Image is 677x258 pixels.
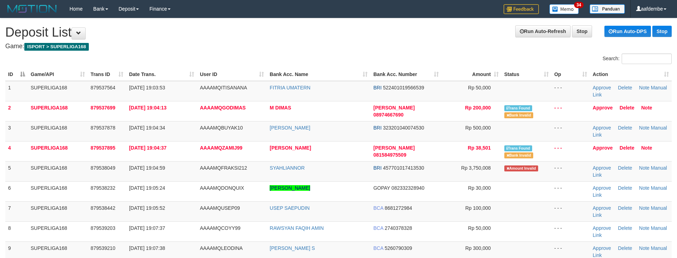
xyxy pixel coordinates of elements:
th: Op: activate to sort column ascending [552,68,590,81]
th: Trans ID: activate to sort column ascending [88,68,126,81]
th: Game/API: activate to sort column ascending [28,68,88,81]
th: Bank Acc. Number: activate to sort column ascending [370,68,441,81]
td: SUPERLIGA168 [28,201,88,221]
td: 1 [5,81,28,101]
span: Copy 323201040074530 to clipboard [383,125,424,131]
span: [DATE] 19:04:34 [129,125,165,131]
a: Approve [593,165,611,171]
span: Rp 38,501 [468,145,491,151]
span: Copy 2740378328 to clipboard [384,225,412,231]
span: 879537699 [91,105,115,111]
td: SUPERLIGA168 [28,141,88,161]
span: [PERSON_NAME] [373,145,414,151]
a: Delete [618,125,632,131]
td: 4 [5,141,28,161]
a: M DIMAS [270,105,291,111]
a: Approve [593,185,611,191]
a: [PERSON_NAME] S [270,245,315,251]
span: Copy 5260790309 to clipboard [384,245,412,251]
a: Note [639,165,650,171]
td: - - - [552,181,590,201]
a: Delete [618,205,632,211]
th: Status: activate to sort column ascending [501,68,552,81]
span: Rp 200,000 [465,105,491,111]
span: [DATE] 19:03:53 [129,85,165,90]
a: [PERSON_NAME] [270,145,311,151]
a: [PERSON_NAME] [270,125,310,131]
a: Manual Link [593,165,667,178]
span: Rp 300,000 [465,245,491,251]
span: Rp 500,000 [465,125,491,131]
span: 879537564 [91,85,115,90]
td: - - - [552,101,590,121]
td: SUPERLIGA168 [28,101,88,121]
span: Copy 522401019566539 to clipboard [383,85,424,90]
span: 879538049 [91,165,115,171]
th: User ID: activate to sort column ascending [197,68,267,81]
h1: Deposit List [5,25,672,39]
img: MOTION_logo.png [5,4,59,14]
h4: Game: [5,43,672,50]
th: Bank Acc. Name: activate to sort column ascending [267,68,370,81]
span: Bank is not match [504,152,533,158]
span: [DATE] 19:05:52 [129,205,165,211]
td: - - - [552,161,590,181]
a: Note [639,185,650,191]
td: - - - [552,141,590,161]
span: [DATE] 19:07:38 [129,245,165,251]
a: Manual Link [593,85,667,97]
img: Button%20Memo.svg [549,4,579,14]
span: AAAAMQLEODINA [200,245,242,251]
span: [DATE] 19:04:37 [129,145,166,151]
td: SUPERLIGA168 [28,81,88,101]
span: Similar transaction found [504,145,533,151]
a: RAWSYAN FAQIH AMIN [270,225,324,231]
span: BRI [373,85,381,90]
a: Note [639,205,650,211]
td: 3 [5,121,28,141]
span: Rp 50,000 [468,85,491,90]
a: Approve [593,245,611,251]
a: USEP SAEPUDIN [270,205,309,211]
a: Delete [620,105,634,111]
span: BRI [373,165,381,171]
span: Copy 8681272984 to clipboard [384,205,412,211]
a: Note [639,125,650,131]
td: 7 [5,201,28,221]
td: - - - [552,201,590,221]
span: ISPORT > SUPERLIGA168 [24,43,89,51]
td: 5 [5,161,28,181]
a: Approve [593,205,611,211]
td: - - - [552,81,590,101]
th: Date Trans.: activate to sort column ascending [126,68,197,81]
a: Manual Link [593,225,667,238]
a: Note [639,225,650,231]
span: 34 [574,2,584,8]
a: Delete [618,185,632,191]
span: [DATE] 19:07:37 [129,225,165,231]
span: Copy 08974667690 to clipboard [373,112,404,118]
a: Manual Link [593,205,667,218]
span: Rp 30,000 [468,185,491,191]
span: Rp 100,000 [465,205,491,211]
input: Search: [622,54,672,64]
span: BRI [373,125,381,131]
span: AAAAMQGODIMAS [200,105,246,111]
span: AAAAMQFRAKSI212 [200,165,247,171]
a: Delete [618,245,632,251]
td: - - - [552,121,590,141]
span: AAAAMQUSEP09 [200,205,240,211]
a: Approve [593,145,613,151]
span: [DATE] 19:04:13 [129,105,166,111]
span: 879539203 [91,225,115,231]
img: panduan.png [590,4,625,14]
td: - - - [552,221,590,241]
a: Note [641,105,652,111]
a: Approve [593,85,611,90]
td: SUPERLIGA168 [28,161,88,181]
label: Search: [603,54,672,64]
img: Feedback.jpg [504,4,539,14]
span: AAAAMQBUYAK10 [200,125,243,131]
span: AAAAMQZAMIJ99 [200,145,242,151]
span: BCA [373,205,383,211]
